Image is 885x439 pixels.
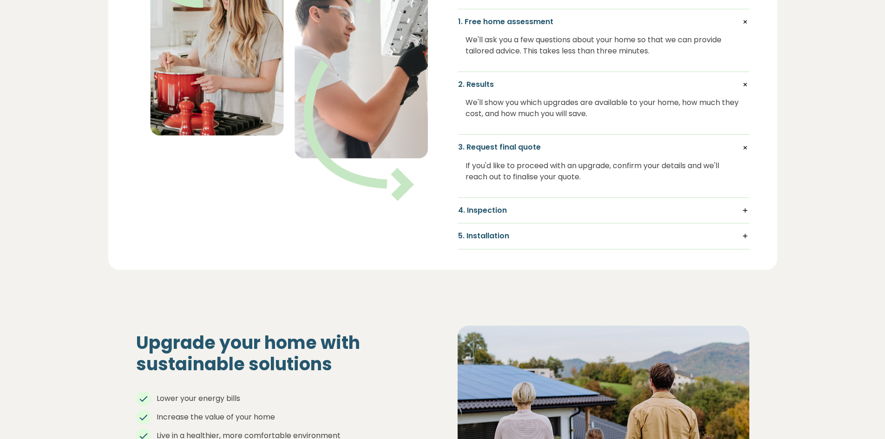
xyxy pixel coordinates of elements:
li: Lower your energy bills [136,393,428,404]
h5: 2. Results [458,79,749,90]
h2: Upgrade your home with sustainable solutions [136,332,428,374]
h5: 3. Request final quote [458,142,749,152]
h5: 5. Installation [458,231,749,241]
div: We'll ask you a few questions about your home so that we can provide tailored advice. This takes ... [465,27,741,64]
div: If you'd like to proceed with an upgrade, confirm your details and we'll reach out to finalise yo... [465,153,741,190]
h5: 1. Free home assessment [458,17,749,27]
div: We'll show you which upgrades are available to your home, how much they cost, and how much you wi... [465,90,741,127]
h5: 4. Inspection [458,205,749,216]
li: Increase the value of your home [136,412,428,423]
